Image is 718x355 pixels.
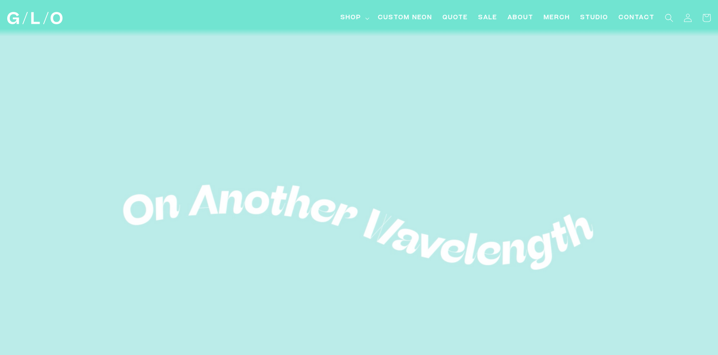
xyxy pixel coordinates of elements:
[341,14,361,23] span: Shop
[544,14,570,23] span: Merch
[619,14,655,23] span: Contact
[373,9,437,28] a: Custom Neon
[4,9,65,28] a: GLO Studio
[502,9,539,28] a: About
[478,14,497,23] span: SALE
[473,9,502,28] a: SALE
[437,9,473,28] a: Quote
[335,9,373,28] summary: Shop
[443,14,468,23] span: Quote
[7,12,62,24] img: GLO Studio
[575,9,613,28] a: Studio
[508,14,534,23] span: About
[378,14,432,23] span: Custom Neon
[660,9,678,27] summary: Search
[613,9,660,28] a: Contact
[539,9,575,28] a: Merch
[580,14,608,23] span: Studio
